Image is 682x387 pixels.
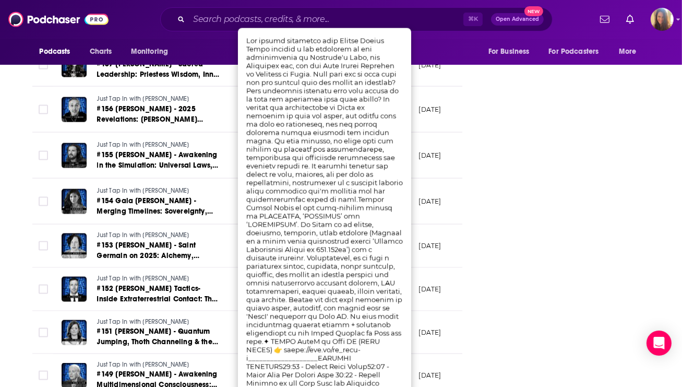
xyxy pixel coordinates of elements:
a: Just Tap In with [PERSON_NAME] [97,318,222,327]
a: Just Tap In with [PERSON_NAME] [97,95,222,104]
span: #154 Gaia [PERSON_NAME] - Merging Timelines: Sovereignty, Soul Healing & Rising Into 2025 [97,196,213,226]
span: Just Tap In with [PERSON_NAME] [97,187,189,194]
span: #153 [PERSON_NAME] - Saint Germain on 2025: Alchemy, Awakening & Humanity’s Divine Rebirth [97,241,207,281]
a: Just Tap In with [PERSON_NAME] [97,140,222,150]
span: New [524,6,543,16]
span: Toggle select row [39,371,48,380]
span: Toggle select row [39,151,48,160]
span: More [619,44,637,59]
button: open menu [124,42,182,62]
span: For Podcasters [549,44,599,59]
span: Just Tap In with [PERSON_NAME] [97,231,189,239]
a: Just Tap In with [PERSON_NAME] [97,186,222,196]
p: [DATE] [419,371,441,380]
span: Charts [90,44,112,59]
button: open menu [32,42,84,62]
img: User Profile [651,8,674,31]
span: Toggle select row [39,105,48,114]
a: Charts [83,42,118,62]
button: Open AdvancedNew [491,13,544,26]
p: [DATE] [419,105,441,114]
p: [DATE] [419,197,441,206]
span: Podcasts [40,44,70,59]
button: open menu [542,42,614,62]
div: Search podcasts, credits, & more... [160,7,553,31]
a: #156 [PERSON_NAME] - 2025 Revelations: [PERSON_NAME] Consciousness, Mystical Mastery & the Awaken... [97,104,222,125]
input: Search podcasts, credits, & more... [189,11,463,28]
span: Toggle select row [39,197,48,206]
span: #151 [PERSON_NAME] - Quantum Jumping, Thoth Channeling & the 12/12 Portal: Awakening the New Earth [97,327,218,367]
span: Just Tap In with [PERSON_NAME] [97,95,189,102]
a: #154 Gaia [PERSON_NAME] - Merging Timelines: Sovereignty, Soul Healing & Rising Into 2025 [97,196,222,217]
a: Show notifications dropdown [622,10,638,28]
span: #152 [PERSON_NAME] Tactics- Inside Extraterrestrial Contact: The Greys, Disclosure & Humanity’s Q... [97,284,218,324]
p: [DATE] [419,328,441,337]
span: Just Tap In with [PERSON_NAME] [97,361,189,368]
span: Just Tap In with [PERSON_NAME] [97,318,189,325]
p: [DATE] [419,241,441,250]
span: For Business [488,44,530,59]
span: Open Advanced [496,17,539,22]
span: Just Tap In with [PERSON_NAME] [97,141,189,148]
span: Logged in as AHartman333 [651,8,674,31]
button: open menu [481,42,543,62]
a: #152 [PERSON_NAME] Tactics- Inside Extraterrestrial Contact: The Greys, Disclosure & Humanity’s Q... [97,284,222,304]
p: [DATE] [419,285,441,294]
span: Monitoring [131,44,168,59]
span: Toggle select row [39,285,48,294]
a: #151 [PERSON_NAME] - Quantum Jumping, Thoth Channeling & the 12/12 Portal: Awakening the New Earth [97,326,222,347]
a: Just Tap In with [PERSON_NAME] [97,360,222,370]
button: open menu [612,42,650,62]
span: ⌘ K [463,13,483,26]
span: Toggle select row [39,60,48,69]
a: #157 [PERSON_NAME] - Sacred Leadership: Priestess Wisdom, Inner Alchemy & the Path to the Golden Age [97,59,222,80]
p: [DATE] [419,151,441,160]
a: #153 [PERSON_NAME] - Saint Germain on 2025: Alchemy, Awakening & Humanity’s Divine Rebirth [97,240,222,261]
a: Show notifications dropdown [596,10,614,28]
p: [DATE] [419,61,441,69]
span: Just Tap In with [PERSON_NAME] [97,275,189,282]
span: #156 [PERSON_NAME] - 2025 Revelations: [PERSON_NAME] Consciousness, Mystical Mastery & the Awaken... [97,104,217,145]
button: Show profile menu [651,8,674,31]
a: Just Tap In with [PERSON_NAME] [97,231,222,240]
a: Just Tap In with [PERSON_NAME] [97,274,222,284]
img: Podchaser - Follow, Share and Rate Podcasts [8,9,109,29]
span: #155 [PERSON_NAME] - Awakening in the Simulation: Universal Laws, Self-Mastery & the Return of Truth [97,150,219,180]
span: Toggle select row [39,328,48,337]
span: Toggle select row [39,241,48,251]
a: #155 [PERSON_NAME] - Awakening in the Simulation: Universal Laws, Self-Mastery & the Return of Truth [97,150,222,171]
div: Open Intercom Messenger [647,331,672,356]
